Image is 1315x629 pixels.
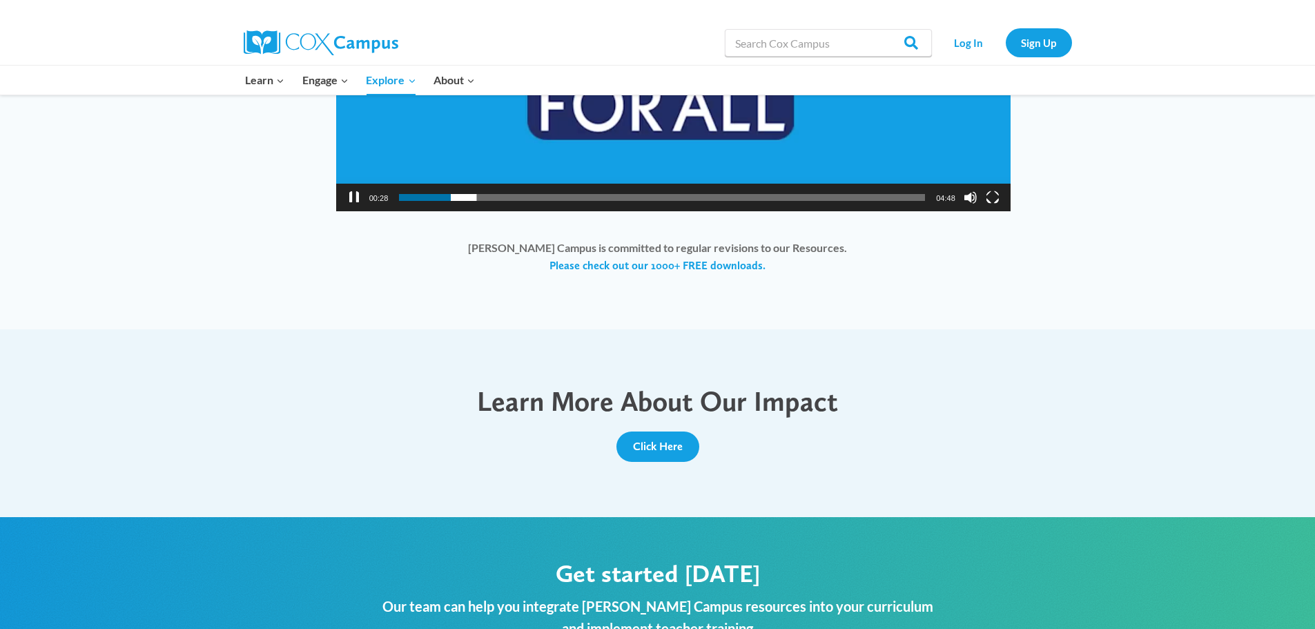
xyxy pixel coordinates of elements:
[358,66,425,95] button: Child menu of Explore
[725,29,932,57] input: Search Cox Campus
[1006,28,1072,57] a: Sign Up
[986,191,1000,204] button: Fullscreen
[633,440,683,453] span: Click Here
[237,66,484,95] nav: Primary Navigation
[549,258,766,273] a: Please check out our 1000+ FREE downloads.
[936,194,955,202] span: 04:48
[964,191,977,204] button: Mute
[425,66,484,95] button: Child menu of About
[616,432,699,462] a: Click Here
[939,28,1072,57] nav: Secondary Navigation
[477,385,838,418] a: Learn More About Our Impact
[939,28,999,57] a: Log In
[369,194,389,202] span: 00:28
[293,66,358,95] button: Child menu of Engage
[378,559,937,588] h2: Get started [DATE]
[237,66,294,95] button: Child menu of Learn
[347,191,361,204] button: Pause
[244,30,398,55] img: Cox Campus
[148,239,1168,274] p: [PERSON_NAME] Campus is committed to regular revisions to our Resources.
